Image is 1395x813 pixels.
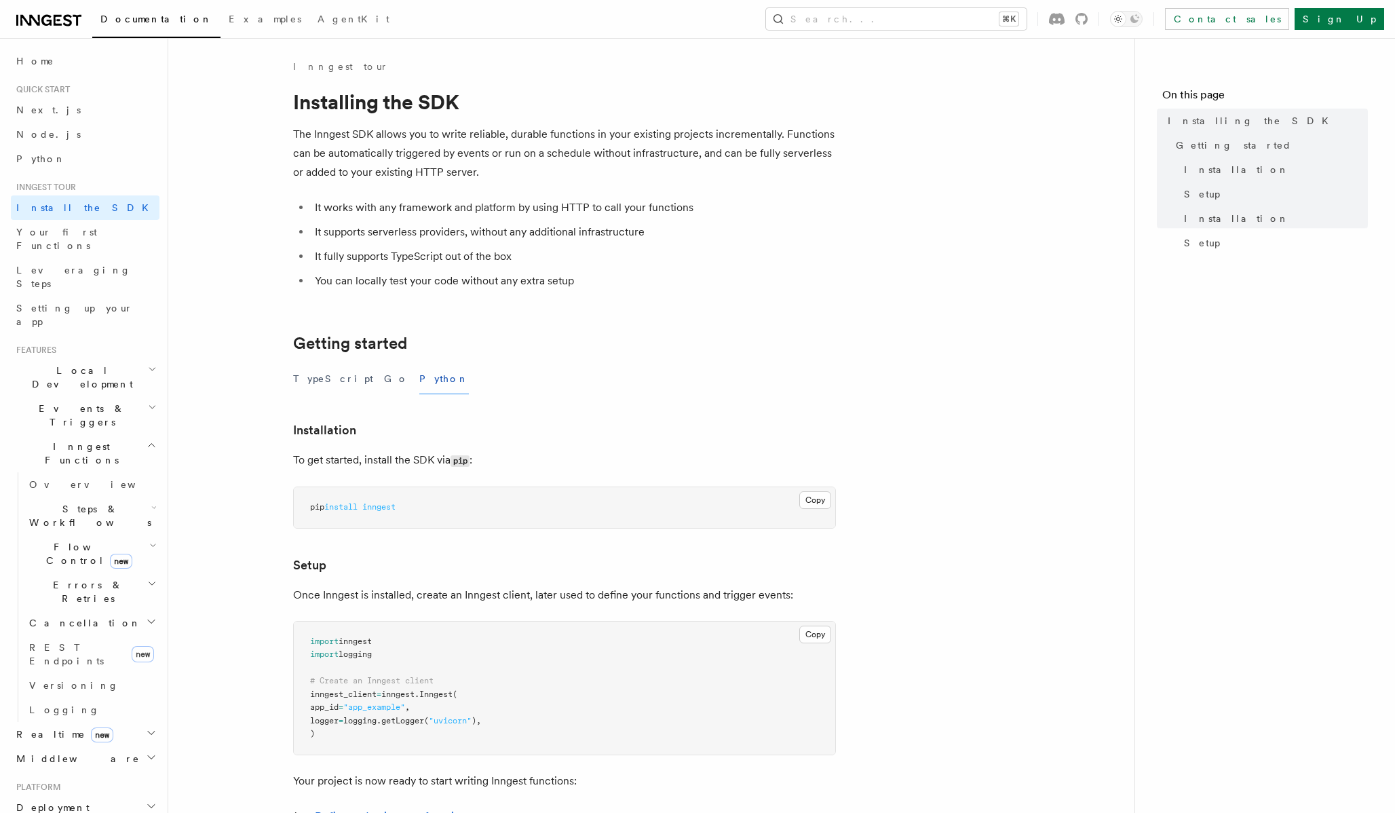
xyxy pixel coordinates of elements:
span: new [132,646,154,662]
span: inngest [339,637,372,646]
span: inngest [381,689,415,699]
kbd: ⌘K [999,12,1018,26]
span: Steps & Workflows [24,502,151,529]
span: ), [472,716,481,725]
button: Errors & Retries [24,573,159,611]
a: Python [11,147,159,171]
button: TypeScript [293,364,373,394]
span: Examples [229,14,301,24]
span: Leveraging Steps [16,265,131,289]
span: Setup [1184,187,1220,201]
a: Inngest tour [293,60,388,73]
span: Realtime [11,727,113,741]
span: Installation [1184,212,1289,225]
a: Home [11,49,159,73]
span: Documentation [100,14,212,24]
span: Platform [11,782,61,793]
button: Go [384,364,408,394]
a: Installation [1179,157,1368,182]
a: Setup [293,556,326,575]
span: Features [11,345,56,356]
span: logging [339,649,372,659]
span: , [405,702,410,712]
span: ) [310,729,315,738]
li: It fully supports TypeScript out of the box [311,247,836,266]
li: It works with any framework and platform by using HTTP to call your functions [311,198,836,217]
button: Cancellation [24,611,159,635]
span: inngest [362,502,396,512]
p: Once Inngest is installed, create an Inngest client, later used to define your functions and trig... [293,586,836,605]
span: Next.js [16,105,81,115]
a: Setup [1179,182,1368,206]
span: Events & Triggers [11,402,148,429]
span: Install the SDK [16,202,157,213]
span: Setup [1184,236,1220,250]
span: import [310,637,339,646]
span: = [339,702,343,712]
a: Documentation [92,4,221,38]
div: Inngest Functions [11,472,159,722]
button: Realtimenew [11,722,159,746]
span: Overview [29,479,169,490]
span: Setting up your app [16,303,133,327]
p: The Inngest SDK allows you to write reliable, durable functions in your existing projects increme... [293,125,836,182]
span: "app_example" [343,702,405,712]
span: Versioning [29,680,119,691]
a: Node.js [11,122,159,147]
span: Errors & Retries [24,578,147,605]
a: Getting started [293,334,407,353]
h1: Installing the SDK [293,90,836,114]
span: = [339,716,343,725]
a: Overview [24,472,159,497]
a: Installing the SDK [1162,109,1368,133]
button: Middleware [11,746,159,771]
h4: On this page [1162,87,1368,109]
span: Middleware [11,752,140,765]
span: new [91,727,113,742]
button: Copy [799,491,831,509]
a: Setup [1179,231,1368,255]
span: # Create an Inngest client [310,676,434,685]
button: Steps & Workflows [24,497,159,535]
a: Sign Up [1295,8,1384,30]
a: REST Endpointsnew [24,635,159,673]
span: ( [453,689,457,699]
span: Home [16,54,54,68]
button: Local Development [11,358,159,396]
code: pip [451,455,470,467]
li: It supports serverless providers, without any additional infrastructure [311,223,836,242]
span: inngest_client [310,689,377,699]
span: . [415,689,419,699]
span: Node.js [16,129,81,140]
span: Cancellation [24,616,141,630]
button: Copy [799,626,831,643]
span: Getting started [1176,138,1292,152]
span: app_id [310,702,339,712]
span: install [324,502,358,512]
span: Local Development [11,364,148,391]
a: Getting started [1170,133,1368,157]
a: Logging [24,698,159,722]
p: To get started, install the SDK via : [293,451,836,470]
a: Installation [293,421,356,440]
span: ( [424,716,429,725]
span: new [110,554,132,569]
button: Events & Triggers [11,396,159,434]
span: Inngest [419,689,453,699]
a: Versioning [24,673,159,698]
span: Installation [1184,163,1289,176]
li: You can locally test your code without any extra setup [311,271,836,290]
span: Logging [29,704,100,715]
button: Flow Controlnew [24,535,159,573]
button: Search...⌘K [766,8,1027,30]
span: logger [310,716,339,725]
span: Inngest tour [11,182,76,193]
a: Your first Functions [11,220,159,258]
a: AgentKit [309,4,398,37]
span: Installing the SDK [1168,114,1337,128]
span: AgentKit [318,14,389,24]
a: Examples [221,4,309,37]
a: Next.js [11,98,159,122]
span: Python [16,153,66,164]
p: Your project is now ready to start writing Inngest functions: [293,772,836,791]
